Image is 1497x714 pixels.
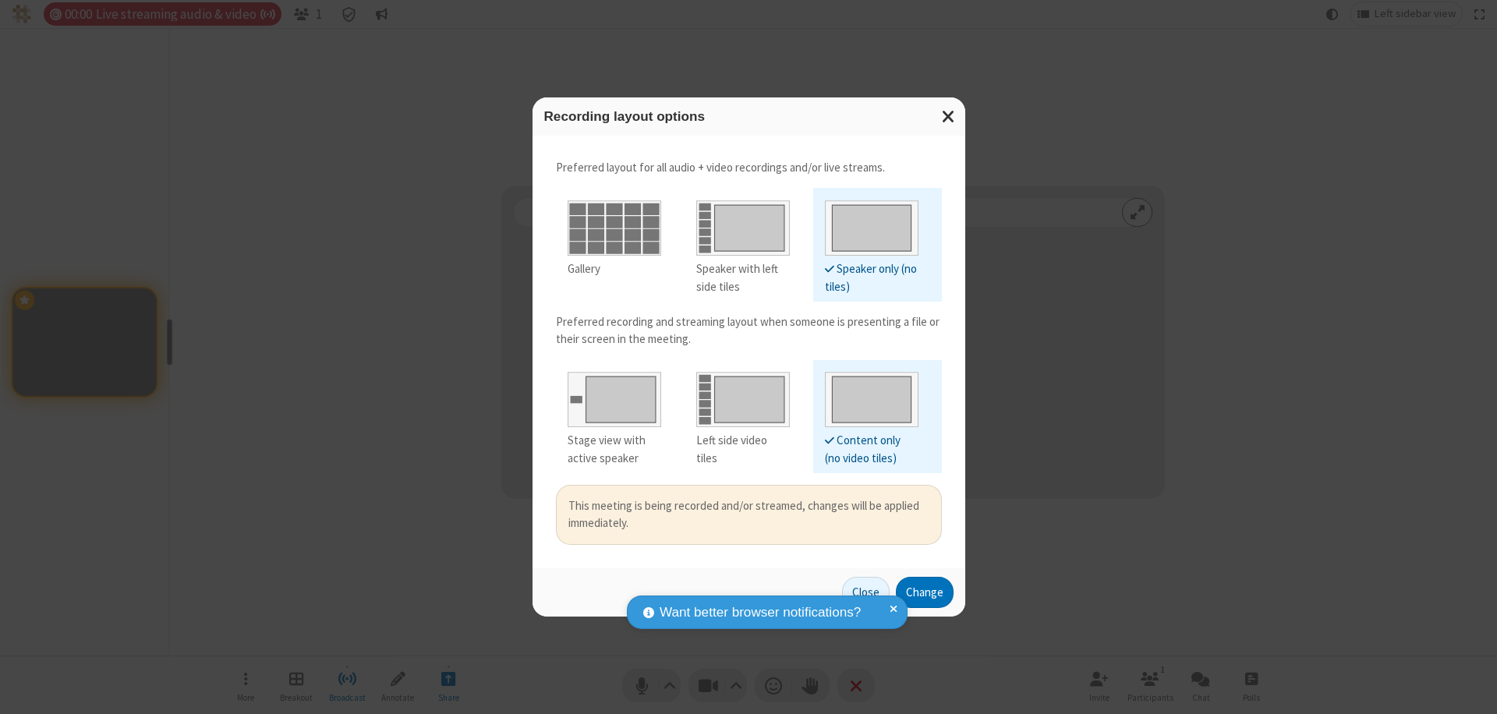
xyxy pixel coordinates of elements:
div: Stage view with active speaker [568,432,661,467]
div: Speaker with left side tiles [696,260,790,295]
div: Left side video tiles [696,432,790,467]
button: Close [842,577,890,608]
img: Stage view with active speaker [568,366,661,427]
div: This meeting is being recorded and/or streamed, changes will be applied immediately. [568,497,929,532]
div: Content only (no video tiles) [825,432,918,467]
img: Content only (no video tiles) [825,366,918,427]
img: Left side video tiles [696,366,790,427]
img: Speaker only (no tiles) [825,194,918,256]
button: Change [896,577,954,608]
p: Preferred recording and streaming layout when someone is presenting a file or their screen in the... [556,313,942,348]
span: Want better browser notifications? [660,603,861,623]
img: Gallery [568,194,661,256]
div: Gallery [568,260,661,278]
h3: Recording layout options [544,109,954,124]
img: Speaker with left side tiles [696,194,790,256]
button: Close modal [933,97,965,136]
div: Speaker only (no tiles) [825,260,918,295]
p: Preferred layout for all audio + video recordings and/or live streams. [556,159,942,177]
